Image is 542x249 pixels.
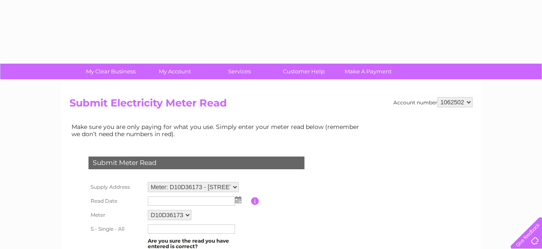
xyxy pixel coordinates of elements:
[235,196,241,203] img: ...
[86,208,146,222] th: Meter
[205,64,274,79] a: Services
[393,97,473,107] div: Account number
[140,64,210,79] a: My Account
[86,180,146,194] th: Supply Address
[69,97,473,113] h2: Submit Electricity Meter Read
[86,222,146,236] th: S - Single - All
[88,157,304,169] div: Submit Meter Read
[76,64,146,79] a: My Clear Business
[251,197,259,205] input: Information
[269,64,339,79] a: Customer Help
[86,194,146,208] th: Read Date
[69,121,366,139] td: Make sure you are only paying for what you use. Simply enter your meter read below (remember we d...
[333,64,403,79] a: Make A Payment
